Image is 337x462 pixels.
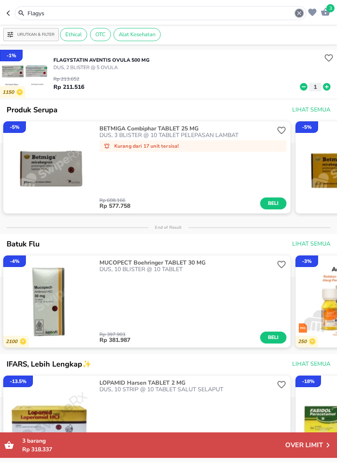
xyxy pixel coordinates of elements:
p: - 4 % [10,258,19,265]
p: LOPAMID Harsen TABLET 2 MG [99,380,274,386]
button: 1 [309,83,321,91]
p: Rp 608.166 [99,198,261,203]
span: 3 [22,437,25,445]
img: ID102105-1.a0302ef8-f755-4057-9904-f72ef8f2c6c8.jpeg [3,121,95,214]
div: Kurang dari 17 unit tersisa! [99,140,287,152]
p: 1150 [2,89,16,95]
button: Lihat Semua [289,357,332,372]
p: DUS, 10 STRIP @ 10 TABLET SALUT SELAPUT [99,386,275,393]
p: Rp 577.758 [99,203,261,209]
span: Lihat Semua [292,359,330,369]
p: FLAGYSTATIN Aventis OVULA 500 MG [53,56,150,64]
span: Beli [266,333,280,342]
p: 2100 [6,339,20,345]
img: prekursor-icon.04a7e01b.svg [299,323,307,333]
p: Rp 211.516 [53,83,84,91]
span: Lihat Semua [292,105,330,115]
button: Beli [260,332,286,344]
input: Cari 4000+ produk di sini [27,9,294,18]
button: Beli [260,197,286,209]
span: Beli [266,199,280,208]
p: Rp 213.652 [53,75,84,83]
p: Rp 381.987 [99,337,261,344]
p: 1 [312,83,319,91]
p: - 1 % [7,52,16,59]
p: BETMIGA Combiphar TABLET 25 MG [99,125,274,132]
span: OTC [90,31,111,38]
button: Lihat Semua [289,102,332,118]
div: Ethical [60,28,87,41]
span: Rp 318.337 [22,446,52,453]
p: - 5 % [302,123,312,131]
button: Urutkan & Filter [3,28,59,41]
p: - 5 % [10,123,19,131]
p: MUCOPECT Boehringer TABLET 30 MG [99,260,274,266]
p: Rp 397.903 [99,332,261,337]
p: - 3 % [302,258,312,265]
p: barang [22,436,285,445]
p: 250 [298,339,309,345]
div: OTC [90,28,111,41]
p: Urutkan & Filter [17,32,55,38]
button: 3 [319,5,330,18]
span: 3 [326,4,335,12]
span: Alat Kesehatan [114,31,160,38]
p: - 18 % [302,378,314,385]
p: DUS, 10 BLISTER @ 10 TABLET [99,266,275,273]
span: Lihat Semua [292,239,330,249]
p: End of Result [148,225,188,230]
div: Alat Kesehatan [113,28,161,41]
span: Ethical [60,31,87,38]
button: Lihat Semua [289,237,332,252]
img: ID113697-1.6b5f9df5-0ad6-4d96-8193-aed9a490b8f6.jpeg [3,255,95,348]
p: DUS, 2 BLISTER @ 5 OVULA [53,64,150,71]
p: - 13.5 % [10,378,26,385]
p: DUS, 3 BLISTER @ 10 TABLET PELEPASAN LAMBAT [99,132,275,139]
